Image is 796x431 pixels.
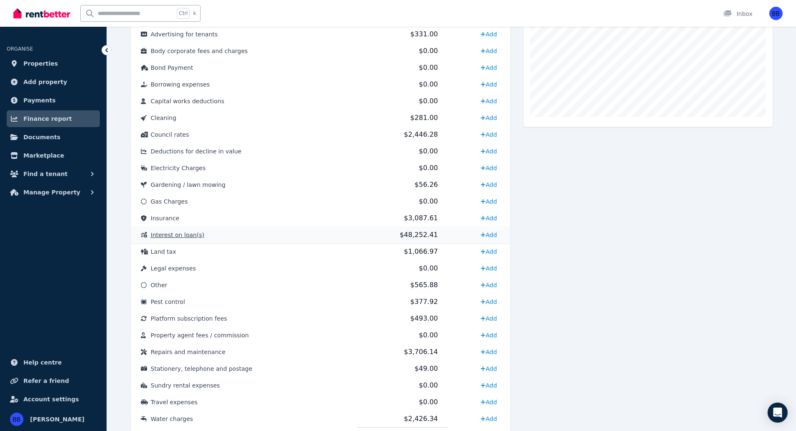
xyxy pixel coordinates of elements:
[7,46,33,52] span: ORGANISE
[477,78,500,91] a: Add
[7,110,100,127] a: Finance report
[419,264,438,272] span: $0.00
[23,150,64,161] span: Marketplace
[419,64,438,71] span: $0.00
[151,282,168,288] span: Other
[769,7,783,20] img: Byron Benvie
[477,312,500,325] a: Add
[404,130,438,138] span: $2,446.28
[151,365,252,372] span: Stationery, telephone and postage
[477,262,500,275] a: Add
[404,214,438,222] span: $3,087.61
[23,187,80,197] span: Manage Property
[410,30,438,38] span: $331.00
[477,61,500,74] a: Add
[477,145,500,158] a: Add
[419,197,438,205] span: $0.00
[23,95,56,105] span: Payments
[419,147,438,155] span: $0.00
[477,28,500,41] a: Add
[477,395,500,409] a: Add
[7,129,100,145] a: Documents
[477,128,500,141] a: Add
[7,147,100,164] a: Marketplace
[151,148,242,155] span: Deductions for decline in value
[23,394,79,404] span: Account settings
[419,97,438,105] span: $0.00
[7,184,100,201] button: Manage Property
[477,295,500,309] a: Add
[7,74,100,90] a: Add property
[415,181,438,189] span: $56.26
[419,398,438,406] span: $0.00
[151,265,196,272] span: Legal expenses
[23,132,61,142] span: Documents
[23,169,68,179] span: Find a tenant
[7,166,100,182] button: Find a tenant
[23,77,67,87] span: Add property
[151,349,226,355] span: Repairs and maintenance
[30,414,84,424] span: [PERSON_NAME]
[151,298,185,305] span: Pest control
[410,314,438,322] span: $493.00
[7,354,100,371] a: Help centre
[410,298,438,306] span: $377.92
[151,248,176,255] span: Land tax
[151,48,248,54] span: Body corporate fees and charges
[477,412,500,426] a: Add
[477,161,500,175] a: Add
[151,64,193,71] span: Bond Payment
[151,198,188,205] span: Gas Charges
[723,10,753,18] div: Inbox
[177,8,190,19] span: Ctrl
[7,391,100,408] a: Account settings
[151,332,249,339] span: Property agent fees / commission
[477,345,500,359] a: Add
[151,315,227,322] span: Platform subscription fees
[23,59,58,69] span: Properties
[419,381,438,389] span: $0.00
[477,94,500,108] a: Add
[399,231,438,239] span: $48,252.41
[151,215,180,222] span: Insurance
[151,382,220,389] span: Sundry rental expenses
[477,111,500,125] a: Add
[151,181,226,188] span: Gardening / lawn mowing
[410,114,438,122] span: $281.00
[10,413,23,426] img: Byron Benvie
[151,399,198,405] span: Travel expenses
[404,348,438,356] span: $3,706.14
[477,178,500,191] a: Add
[151,131,189,138] span: Council rates
[419,331,438,339] span: $0.00
[7,372,100,389] a: Refer a friend
[151,31,218,38] span: Advertising for tenants
[404,415,438,423] span: $2,426.34
[477,212,500,225] a: Add
[477,362,500,375] a: Add
[410,281,438,289] span: $565.88
[477,329,500,342] a: Add
[404,247,438,255] span: $1,066.97
[151,81,210,88] span: Borrowing expenses
[419,47,438,55] span: $0.00
[7,55,100,72] a: Properties
[419,80,438,88] span: $0.00
[477,228,500,242] a: Add
[415,365,438,372] span: $49.00
[419,164,438,172] span: $0.00
[193,10,196,17] span: k
[151,165,206,171] span: Electricity Charges
[23,114,72,124] span: Finance report
[477,278,500,292] a: Add
[13,7,70,20] img: RentBetter
[23,376,69,386] span: Refer a friend
[151,232,204,238] span: Interest on loan(s)
[768,403,788,423] div: Open Intercom Messenger
[477,245,500,258] a: Add
[151,115,176,121] span: Cleaning
[151,416,193,422] span: Water charges
[477,44,500,58] a: Add
[151,98,224,105] span: Capital works deductions
[477,195,500,208] a: Add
